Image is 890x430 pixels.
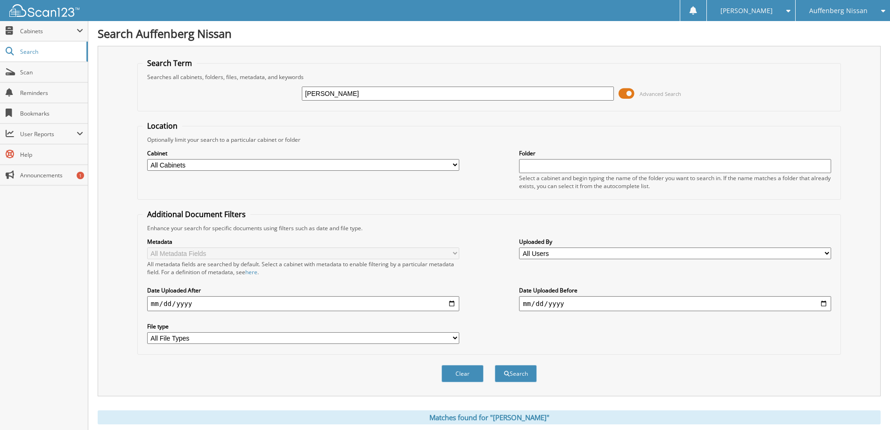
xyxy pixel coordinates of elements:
[142,209,250,219] legend: Additional Document Filters
[519,174,831,190] div: Select a cabinet and begin typing the name of the folder you want to search in. If the name match...
[20,171,83,179] span: Announcements
[720,8,773,14] span: [PERSON_NAME]
[142,58,197,68] legend: Search Term
[441,365,484,382] button: Clear
[20,27,77,35] span: Cabinets
[519,296,831,311] input: end
[809,8,868,14] span: Auffenberg Nissan
[147,286,459,294] label: Date Uploaded After
[519,286,831,294] label: Date Uploaded Before
[98,26,881,41] h1: Search Auffenberg Nissan
[20,109,83,117] span: Bookmarks
[20,151,83,159] span: Help
[147,296,459,311] input: start
[142,73,836,81] div: Searches all cabinets, folders, files, metadata, and keywords
[77,172,84,179] div: 1
[142,121,182,131] legend: Location
[519,238,831,246] label: Uploaded By
[245,268,257,276] a: here
[147,238,459,246] label: Metadata
[147,149,459,157] label: Cabinet
[20,89,83,97] span: Reminders
[640,90,681,97] span: Advanced Search
[147,322,459,330] label: File type
[519,149,831,157] label: Folder
[147,260,459,276] div: All metadata fields are searched by default. Select a cabinet with metadata to enable filtering b...
[98,410,881,424] div: Matches found for "[PERSON_NAME]"
[20,130,77,138] span: User Reports
[495,365,537,382] button: Search
[20,48,82,56] span: Search
[9,4,79,17] img: scan123-logo-white.svg
[142,136,836,144] div: Optionally limit your search to a particular cabinet or folder
[20,68,83,76] span: Scan
[142,224,836,232] div: Enhance your search for specific documents using filters such as date and file type.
